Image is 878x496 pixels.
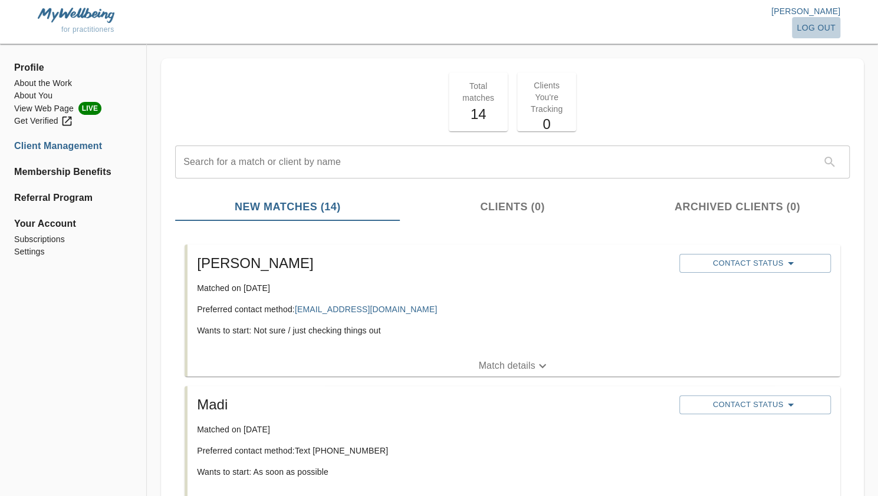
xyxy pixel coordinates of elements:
[685,398,825,412] span: Contact Status
[456,105,501,124] h5: 14
[14,102,132,115] a: View Web PageLIVE
[61,25,114,34] span: for practitioners
[14,139,132,153] a: Client Management
[14,115,132,127] a: Get Verified
[797,21,836,35] span: log out
[439,5,841,17] p: [PERSON_NAME]
[679,254,831,273] button: Contact Status
[679,395,831,414] button: Contact Status
[792,17,840,39] button: log out
[78,102,101,115] span: LIVE
[295,305,437,314] a: [EMAIL_ADDRESS][DOMAIN_NAME]
[478,359,535,373] p: Match details
[14,246,132,258] a: Settings
[524,115,569,134] h5: 0
[197,325,670,336] p: Wants to start: Not sure / just checking things out
[197,466,670,478] p: Wants to start: As soon as possible
[197,424,670,435] p: Matched on [DATE]
[197,254,670,273] h5: [PERSON_NAME]
[456,80,501,104] p: Total matches
[524,80,569,115] p: Clients You're Tracking
[14,102,132,115] li: View Web Page
[14,115,73,127] div: Get Verified
[38,8,114,22] img: MyWellbeing
[685,256,825,270] span: Contact Status
[14,217,132,231] span: Your Account
[14,191,132,205] a: Referral Program
[188,355,840,376] button: Match details
[14,233,132,246] a: Subscriptions
[407,199,617,215] span: Clients (0)
[14,61,132,75] span: Profile
[197,445,670,457] p: Preferred contact method: Text [PHONE_NUMBER]
[632,199,843,215] span: Archived Clients (0)
[197,303,670,315] p: Preferred contact method:
[14,165,132,179] a: Membership Benefits
[197,395,670,414] h5: Madi
[182,199,393,215] span: New Matches (14)
[14,90,132,102] a: About You
[197,282,670,294] p: Matched on [DATE]
[14,77,132,90] a: About the Work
